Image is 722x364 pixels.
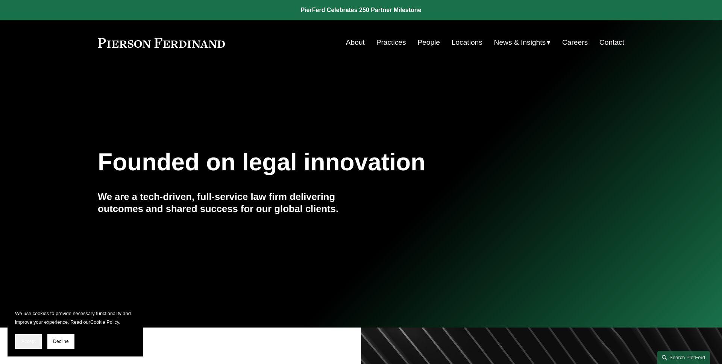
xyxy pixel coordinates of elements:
a: People [417,35,440,50]
button: Accept [15,334,42,349]
section: Cookie banner [8,302,143,356]
a: Search this site [657,351,710,364]
a: Cookie Policy [90,319,119,325]
span: Decline [53,339,69,344]
h1: Founded on legal innovation [98,149,537,176]
a: Locations [452,35,482,50]
h4: We are a tech-driven, full-service law firm delivering outcomes and shared success for our global... [98,191,361,215]
p: We use cookies to provide necessary functionality and improve your experience. Read our . [15,309,135,326]
a: Careers [562,35,588,50]
span: News & Insights [494,36,546,49]
span: Accept [21,339,36,344]
a: Practices [376,35,406,50]
a: About [346,35,365,50]
a: folder dropdown [494,35,551,50]
a: Contact [599,35,624,50]
button: Decline [47,334,74,349]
